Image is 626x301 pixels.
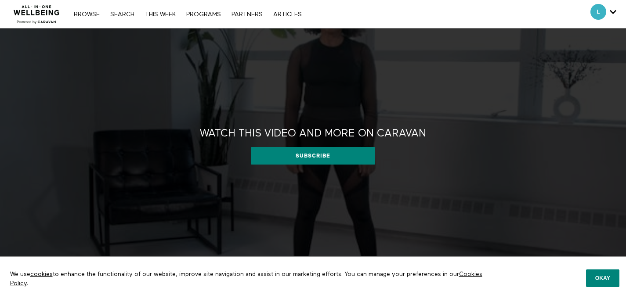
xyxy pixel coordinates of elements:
a: THIS WEEK [141,11,180,18]
p: We use to enhance the functionality of our website, improve site navigation and assist in our mar... [4,263,491,294]
a: Search [106,11,139,18]
button: Okay [586,269,619,287]
nav: Primary [69,10,306,18]
a: PARTNERS [227,11,267,18]
a: Subscribe [251,147,375,165]
a: cookies [30,271,53,277]
a: Cookies Policy [10,271,482,286]
a: Browse [69,11,104,18]
h2: Watch this video and more on CARAVAN [200,127,426,140]
a: PROGRAMS [182,11,225,18]
a: ARTICLES [269,11,306,18]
